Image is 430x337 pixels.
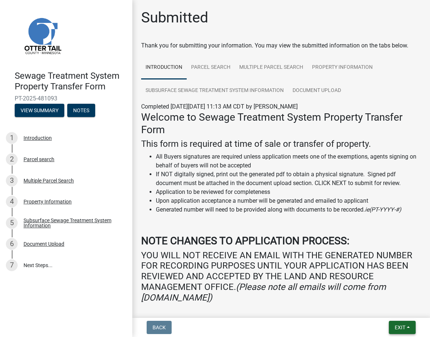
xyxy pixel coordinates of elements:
[141,56,187,79] a: Introduction
[67,104,95,117] button: Notes
[156,196,421,205] li: Upon application acceptance a number will be generated and emailed to applicant
[24,135,52,141] div: Introduction
[24,178,74,183] div: Multiple Parcel Search
[156,170,421,188] li: If NOT digitally signed, print out the generated pdf to obtain a physical signature. Signed pdf d...
[6,238,18,250] div: 6
[141,103,298,110] span: Completed [DATE][DATE] 11:13 AM CDT by [PERSON_NAME]
[153,324,166,330] span: Back
[24,157,54,162] div: Parcel search
[15,108,64,114] wm-modal-confirm: Summary
[156,152,421,170] li: All Buyers signatures are required unless application meets one of the exemptions, agents signing...
[141,250,421,303] h4: YOU WILL NOT RECEIVE AN EMAIL WITH THE GENERATED NUMBER FOR RECORDING PURPOSES UNTIL YOUR APPLICA...
[6,132,18,144] div: 1
[6,175,18,187] div: 3
[6,217,18,229] div: 5
[141,235,350,247] strong: NOTE CHANGES TO APPLICATION PROCESS:
[15,95,118,102] span: PT-2025-481093
[24,241,64,246] div: Document Upload
[235,56,308,79] a: Multiple Parcel Search
[141,282,386,303] i: (Please note all emails will come from [DOMAIN_NAME])
[24,199,72,204] div: Property Information
[365,206,401,213] i: ie(PT-YYYY-#)
[147,321,172,334] button: Back
[288,79,345,103] a: Document Upload
[141,139,421,149] h4: This form is required at time of sale or transfer of property.
[156,188,421,196] li: Application to be reviewed for completeness
[24,218,121,228] div: Subsurface Sewage Treatment System Information
[141,79,288,103] a: Subsurface Sewage Treatment System Information
[308,56,377,79] a: Property Information
[15,8,70,63] img: Otter Tail County, Minnesota
[15,71,126,92] h4: Sewage Treatment System Property Transfer Form
[6,196,18,207] div: 4
[67,108,95,114] wm-modal-confirm: Notes
[187,56,235,79] a: Parcel search
[389,321,416,334] button: Exit
[6,153,18,165] div: 2
[141,111,421,136] h3: Welcome to Sewage Treatment System Property Transfer Form
[156,205,421,214] li: Generated number will need to be provided along with documents to be recorded.
[6,259,18,271] div: 7
[395,324,405,330] span: Exit
[141,9,208,26] h1: Submitted
[15,104,64,117] button: View Summary
[141,41,421,50] div: Thank you for submitting your information. You may view the submitted information on the tabs below.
